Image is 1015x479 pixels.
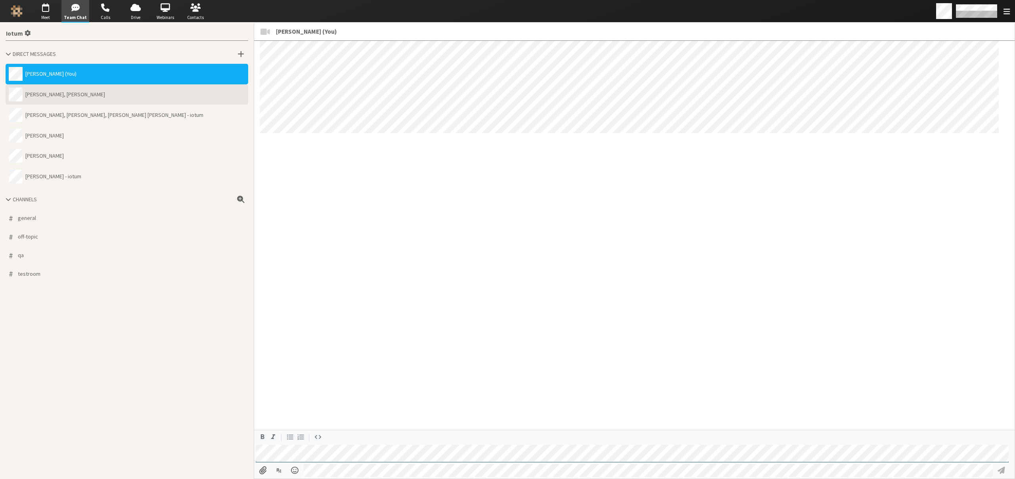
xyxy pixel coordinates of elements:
svg: Code [314,433,322,441]
span: Calls [92,14,119,21]
span: Meet [32,14,59,21]
span: Team Chat [61,14,89,21]
button: #general [6,209,248,228]
span: Channels [13,196,37,203]
span: testroom [18,270,40,278]
span: off-topic [18,233,38,241]
span: Direct Messages [13,50,56,57]
button: [PERSON_NAME], [PERSON_NAME], [PERSON_NAME] [PERSON_NAME] - iotum [6,105,248,125]
button: Start a meeting [256,23,274,40]
span: Iotum [6,31,23,37]
button: Hide formatting [272,464,286,477]
span: Drive [122,14,149,21]
svg: Italic [269,433,277,441]
button: [PERSON_NAME] (You) [6,64,248,84]
span: Webinars [151,14,179,21]
svg: Bold [259,433,266,441]
span: qa [18,251,24,260]
button: #qa [6,246,248,265]
button: [PERSON_NAME], [PERSON_NAME] [6,84,248,105]
svg: Numbered list [297,433,305,441]
span: general [18,214,36,222]
button: #off-topic [6,227,248,246]
img: Iotum [11,5,23,17]
button: Send message [994,464,1009,477]
button: #testroom [6,265,248,283]
span: # [9,231,13,243]
span: # [9,250,13,261]
span: # [9,268,13,280]
span: # [9,212,13,224]
svg: Bulleted list [286,433,294,441]
button: Open menu [288,464,303,477]
button: [PERSON_NAME] [6,125,248,146]
button: [PERSON_NAME] [6,146,248,166]
span: Contacts [182,14,209,21]
span: [PERSON_NAME] (You) [276,27,337,36]
button: [PERSON_NAME] - iotum [6,166,248,187]
button: Settings [3,25,33,40]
